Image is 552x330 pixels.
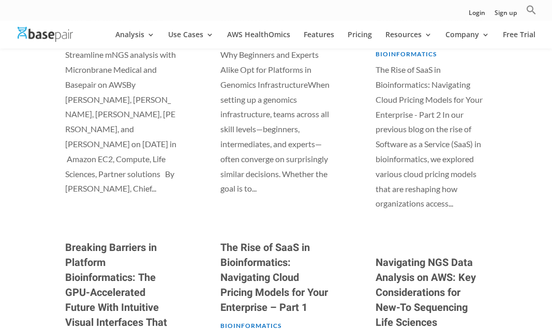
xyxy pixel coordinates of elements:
a: Resources [385,31,432,49]
svg: Search [526,5,536,15]
img: Basepair [18,27,73,42]
p: Why Beginners and Experts Alike Opt for Platforms in Genomics InfrastructureWhen setting up a gen... [220,48,332,196]
p: The Rise of SaaS in Bioinformatics: Navigating Cloud Pricing Models for Your Enterprise - Part 2 ... [376,62,487,211]
p: Streamline mNGS analysis with Micronbrane Medical and Basepair on AWSBy [PERSON_NAME], [PERSON_NA... [65,48,176,196]
a: Pricing [348,31,372,49]
a: Free Trial [503,31,535,49]
a: Search Icon Link [526,5,536,21]
a: Use Cases [168,31,214,49]
a: The Rise of SaaS in Bioinformatics: Navigating Cloud Pricing Models for Your Enterprise – Part 1 [220,240,328,315]
a: Bioinformatics [376,50,437,58]
a: Company [445,31,489,49]
a: Bioinformatics [220,322,281,329]
a: Analysis [115,31,155,49]
a: AWS HealthOmics [227,31,290,49]
a: Login [469,10,485,21]
a: Sign up [495,10,517,21]
a: Features [304,31,334,49]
